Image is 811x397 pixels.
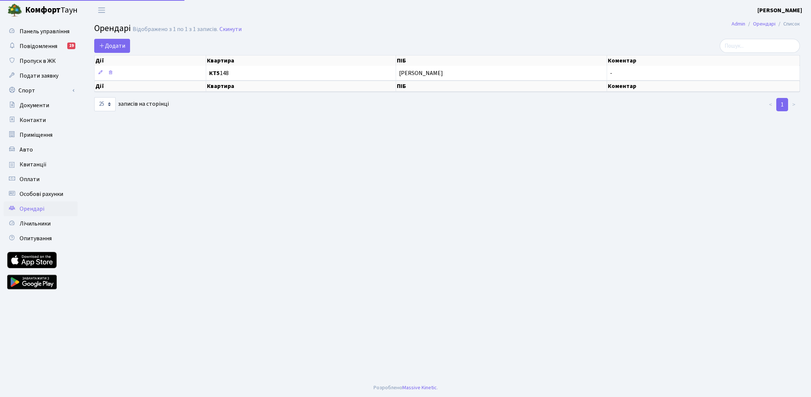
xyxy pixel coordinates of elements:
[92,4,111,16] button: Переключити навігацію
[20,116,46,124] span: Контакти
[757,6,802,15] a: [PERSON_NAME]
[95,81,206,92] th: Дії
[607,81,800,92] th: Коментар
[4,201,78,216] a: Орендарі
[399,70,604,76] span: [PERSON_NAME]
[720,16,811,32] nav: breadcrumb
[4,39,78,54] a: Повідомлення19
[4,157,78,172] a: Квитанції
[776,20,800,28] li: Список
[4,187,78,201] a: Особові рахунки
[25,4,78,17] span: Таун
[732,20,745,28] a: Admin
[133,26,218,33] div: Відображено з 1 по 1 з 1 записів.
[95,55,206,66] th: Дії
[4,24,78,39] a: Панель управління
[20,160,47,169] span: Квитанції
[206,55,396,66] th: Квартира
[20,175,40,183] span: Оплати
[7,3,22,18] img: logo.png
[4,113,78,128] a: Контакти
[607,55,800,66] th: Коментар
[4,231,78,246] a: Опитування
[4,142,78,157] a: Авто
[757,6,802,14] b: [PERSON_NAME]
[94,97,116,111] select: записів на сторінці
[20,131,52,139] span: Приміщення
[4,98,78,113] a: Документи
[20,205,44,213] span: Орендарі
[4,83,78,98] a: Спорт
[720,39,800,53] input: Пошук...
[20,57,56,65] span: Пропуск в ЖК
[219,26,242,33] a: Скинути
[610,69,612,77] span: -
[374,384,438,392] div: Розроблено .
[20,72,58,80] span: Подати заявку
[94,39,130,53] a: Додати
[753,20,776,28] a: Орендарі
[20,27,69,35] span: Панель управління
[20,234,52,242] span: Опитування
[209,70,392,76] span: 148
[4,68,78,83] a: Подати заявку
[20,42,57,50] span: Повідомлення
[4,54,78,68] a: Пропуск в ЖК
[4,216,78,231] a: Лічильники
[396,81,607,92] th: ПІБ
[776,98,788,111] a: 1
[402,384,437,391] a: Massive Kinetic
[20,220,51,228] span: Лічильники
[20,190,63,198] span: Особові рахунки
[25,4,61,16] b: Комфорт
[20,101,49,109] span: Документи
[4,172,78,187] a: Оплати
[99,42,125,50] span: Додати
[396,55,607,66] th: ПІБ
[94,22,131,35] span: Орендарі
[67,43,75,49] div: 19
[94,97,169,111] label: записів на сторінці
[206,81,396,92] th: Квартира
[209,69,220,77] b: КТ5
[4,128,78,142] a: Приміщення
[20,146,33,154] span: Авто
